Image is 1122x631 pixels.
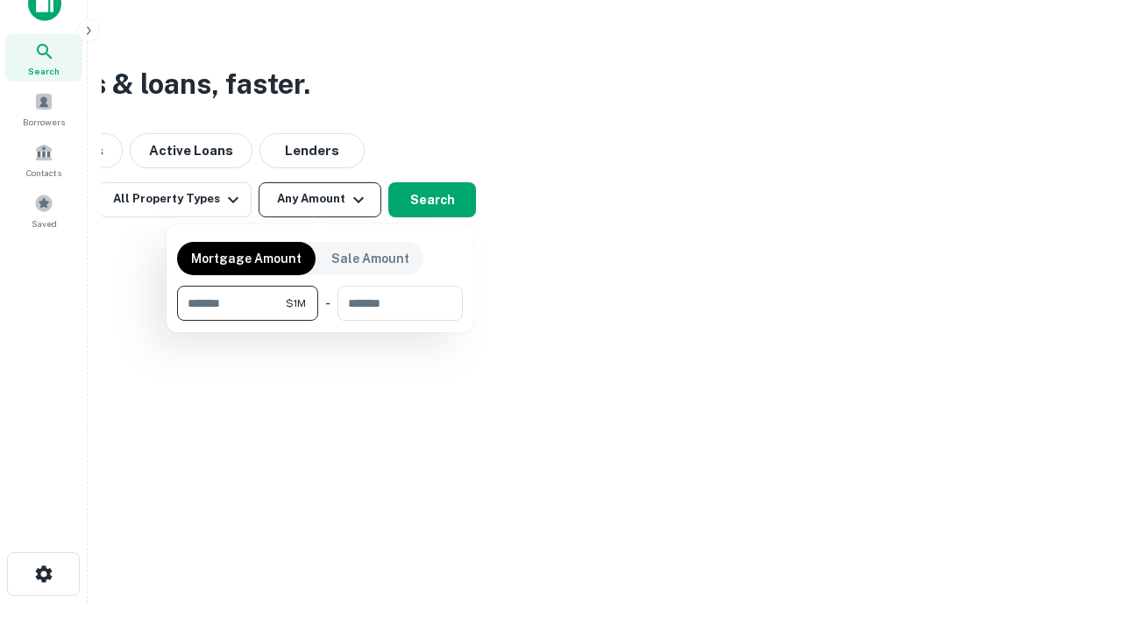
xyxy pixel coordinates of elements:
[331,249,409,268] p: Sale Amount
[286,295,306,311] span: $1M
[325,286,330,321] div: -
[1034,491,1122,575] iframe: Chat Widget
[191,249,302,268] p: Mortgage Amount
